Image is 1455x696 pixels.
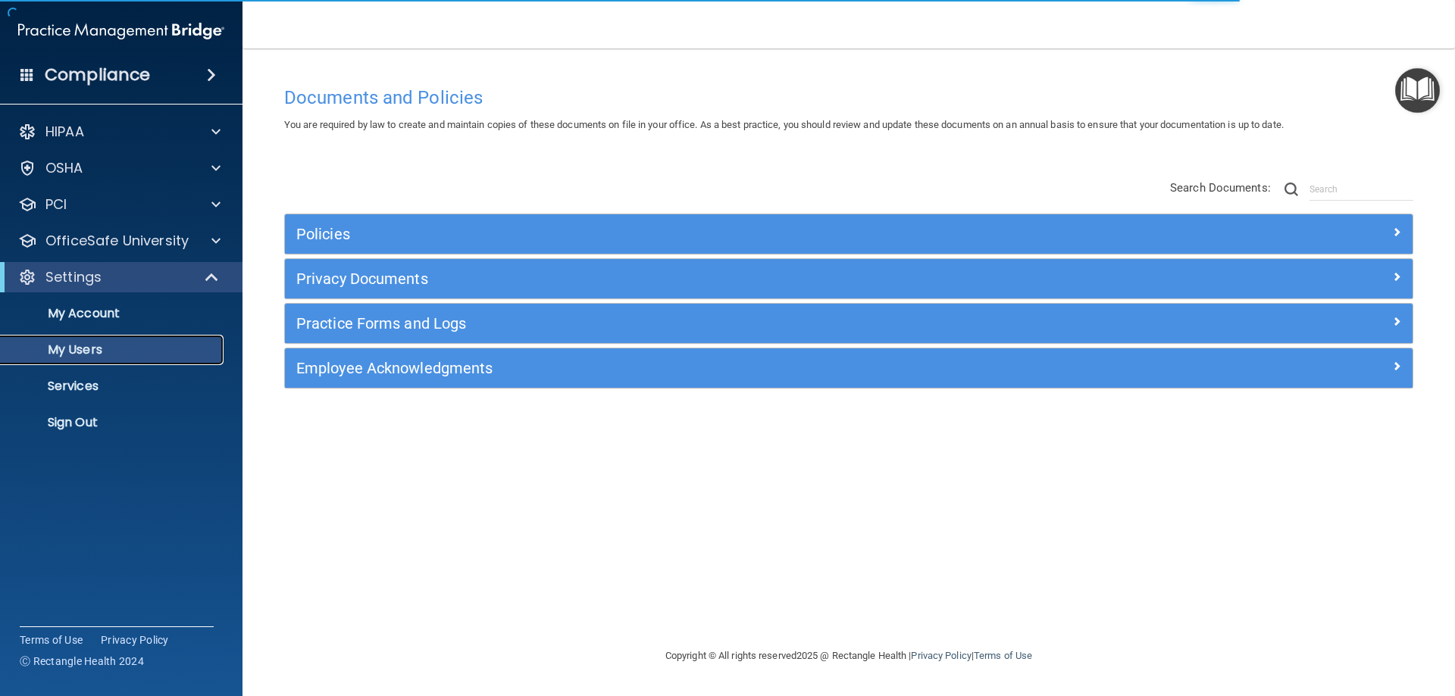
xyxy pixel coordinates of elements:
[10,415,217,430] p: Sign Out
[10,342,217,357] p: My Users
[45,268,102,286] p: Settings
[1309,178,1413,201] input: Search
[45,159,83,177] p: OSHA
[18,159,221,177] a: OSHA
[101,632,169,648] a: Privacy Policy
[18,195,221,214] a: PCI
[1170,181,1271,195] span: Search Documents:
[284,88,1413,108] h4: Documents and Policies
[45,232,189,250] p: OfficeSafe University
[1395,68,1440,113] button: Open Resource Center
[18,123,221,141] a: HIPAA
[45,64,150,86] h4: Compliance
[18,232,221,250] a: OfficeSafe University
[296,270,1119,287] h5: Privacy Documents
[20,654,144,669] span: Ⓒ Rectangle Health 2024
[911,650,971,661] a: Privacy Policy
[296,267,1401,291] a: Privacy Documents
[10,306,217,321] p: My Account
[45,123,84,141] p: HIPAA
[10,379,217,394] p: Services
[974,650,1032,661] a: Terms of Use
[296,356,1401,380] a: Employee Acknowledgments
[45,195,67,214] p: PCI
[18,268,220,286] a: Settings
[284,119,1284,130] span: You are required by law to create and maintain copies of these documents on file in your office. ...
[296,226,1119,242] h5: Policies
[18,16,224,46] img: PMB logo
[296,360,1119,376] h5: Employee Acknowledgments
[1284,183,1298,196] img: ic-search.3b580494.png
[296,315,1119,332] h5: Practice Forms and Logs
[296,222,1401,246] a: Policies
[296,311,1401,336] a: Practice Forms and Logs
[572,632,1125,680] div: Copyright © All rights reserved 2025 @ Rectangle Health | |
[20,632,83,648] a: Terms of Use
